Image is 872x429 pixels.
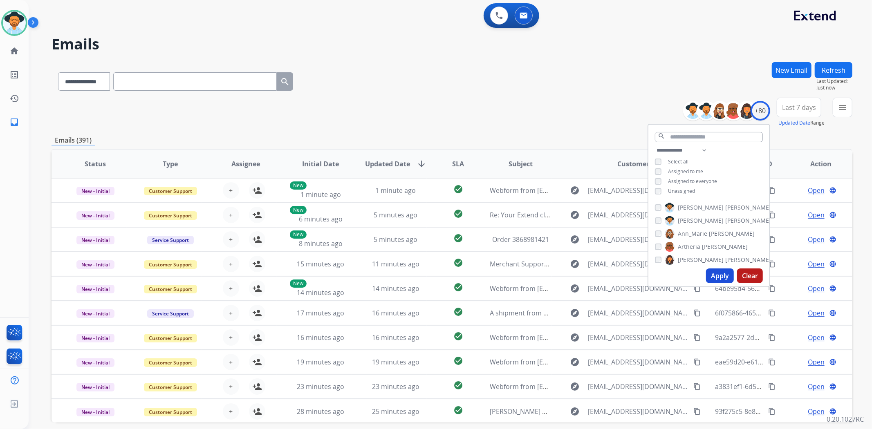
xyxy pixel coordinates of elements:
button: + [223,182,239,199]
mat-icon: content_copy [768,383,776,390]
button: Clear [737,268,763,283]
button: + [223,378,239,395]
mat-icon: content_copy [768,309,776,317]
mat-icon: language [829,309,836,317]
mat-icon: explore [570,185,580,195]
span: Customer Support [144,358,197,367]
span: SLA [452,159,464,169]
span: New - Initial [76,383,114,391]
p: New [290,206,307,214]
mat-icon: content_copy [768,211,776,219]
mat-icon: language [829,383,836,390]
span: [EMAIL_ADDRESS][DOMAIN_NAME] [588,407,688,416]
mat-icon: language [829,187,836,194]
mat-icon: person_add [252,210,262,220]
mat-icon: person_add [252,235,262,244]
mat-icon: person_add [252,407,262,416]
p: New [290,181,307,190]
span: Select all [668,158,688,165]
mat-icon: content_copy [768,334,776,341]
span: Re: Your Extend claim is approved [490,210,595,219]
span: Updated Date [365,159,410,169]
button: + [223,207,239,223]
span: + [229,357,233,367]
span: Customer Support [144,383,197,391]
mat-icon: person_add [252,284,262,293]
mat-icon: content_copy [693,358,701,366]
span: [EMAIL_ADDRESS][DOMAIN_NAME] [588,382,688,391]
img: avatar [3,11,26,34]
span: Ann_Marie [678,230,707,238]
span: [PERSON_NAME] [709,230,755,238]
span: 17 minutes ago [297,308,344,317]
span: New - Initial [76,187,114,195]
span: 1 minute ago [375,186,416,195]
button: + [223,354,239,370]
mat-icon: check_circle [453,356,463,366]
button: Apply [706,268,734,283]
span: New - Initial [76,260,114,269]
span: + [229,185,233,195]
span: 9a2a2577-2db7-4b24-9d3c-6dea12dd4c49 [715,333,843,342]
span: Order 3868981421 [492,235,549,244]
th: Action [777,150,852,178]
span: + [229,259,233,269]
p: New [290,230,307,239]
mat-icon: explore [570,210,580,220]
button: + [223,403,239,420]
mat-icon: content_copy [768,236,776,243]
div: +80 [751,101,770,121]
mat-icon: list_alt [9,70,19,80]
span: Customer Support [144,408,197,416]
span: Customer Support [144,211,197,220]
span: New - Initial [76,334,114,342]
span: [PERSON_NAME] [678,203,724,212]
span: Customer Support [144,187,197,195]
span: A shipment from order LI-209294 is out for delivery [490,308,647,317]
mat-icon: explore [570,407,580,416]
span: + [229,407,233,416]
button: + [223,280,239,297]
mat-icon: explore [570,259,580,269]
span: [PERSON_NAME] [702,243,748,251]
span: Customer Support [144,285,197,293]
mat-icon: language [829,358,836,366]
p: New [290,279,307,288]
span: 23 minutes ago [372,382,419,391]
p: 0.20.1027RC [827,414,864,424]
mat-icon: person_add [252,333,262,342]
span: New - Initial [76,236,114,244]
mat-icon: home [9,46,19,56]
span: 23 minutes ago [297,382,344,391]
span: Webform from [EMAIL_ADDRESS][DOMAIN_NAME] on [DATE] [490,382,675,391]
button: New Email [772,62,811,78]
span: 16 minutes ago [297,333,344,342]
span: Last Updated: [816,78,852,85]
mat-icon: search [280,77,290,87]
span: Unassigned [668,188,695,194]
span: + [229,284,233,293]
span: 11 minutes ago [372,259,419,268]
span: Customer Support [144,334,197,342]
span: [PERSON_NAME] [725,203,771,212]
span: New - Initial [76,408,114,416]
mat-icon: language [829,236,836,243]
mat-icon: content_copy [693,383,701,390]
mat-icon: person_add [252,308,262,318]
span: 6 minutes ago [299,214,343,223]
span: Artheria [678,243,700,251]
span: Just now [816,85,852,91]
mat-icon: person_add [252,382,262,391]
span: a3831ef1-6d5c-4f3a-9e57-7143adc49f65 [715,382,836,391]
mat-icon: content_copy [768,358,776,366]
span: Initial Date [302,159,339,169]
span: [PERSON_NAME] [678,217,724,225]
mat-icon: content_copy [768,187,776,194]
span: Webform from [EMAIL_ADDRESS][DOMAIN_NAME] on [DATE] [490,357,675,366]
span: 28 minutes ago [297,407,344,416]
span: Webform from [EMAIL_ADDRESS][DOMAIN_NAME] on [DATE] [490,284,675,293]
span: [PERSON_NAME] [725,256,771,264]
mat-icon: content_copy [768,260,776,268]
span: Open [808,210,825,220]
button: Updated Date [778,120,810,126]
